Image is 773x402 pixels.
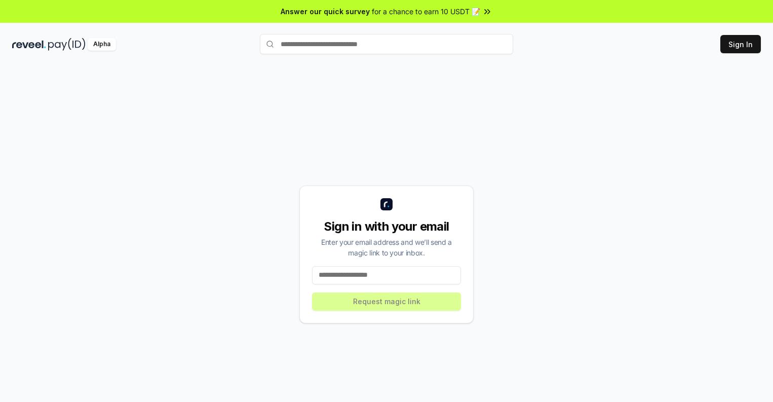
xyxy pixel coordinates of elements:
[88,38,116,51] div: Alpha
[380,198,393,210] img: logo_small
[312,218,461,235] div: Sign in with your email
[281,6,370,17] span: Answer our quick survey
[312,237,461,258] div: Enter your email address and we’ll send a magic link to your inbox.
[12,38,46,51] img: reveel_dark
[720,35,761,53] button: Sign In
[48,38,86,51] img: pay_id
[372,6,480,17] span: for a chance to earn 10 USDT 📝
